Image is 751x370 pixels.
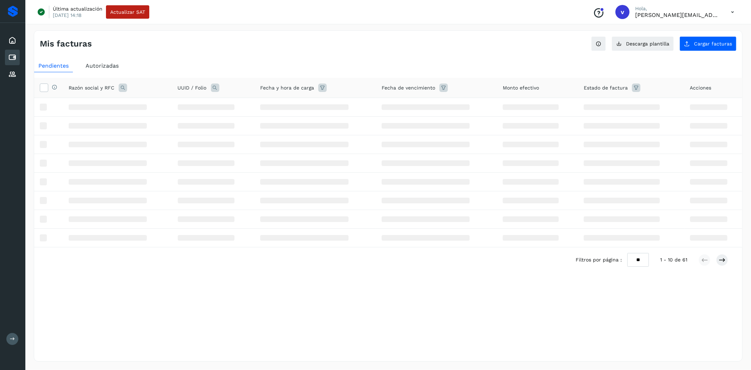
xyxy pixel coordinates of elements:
span: Actualizar SAT [110,10,145,14]
span: Razón social y RFC [69,84,114,92]
span: UUID / Folio [178,84,207,92]
div: Proveedores [5,67,20,82]
span: Fecha y hora de carga [260,84,314,92]
span: Fecha de vencimiento [382,84,435,92]
span: 1 - 10 de 61 [660,256,687,264]
span: Cargar facturas [694,41,732,46]
button: Actualizar SAT [106,5,149,19]
h4: Mis facturas [40,39,92,49]
span: Pendientes [38,62,69,69]
div: Cuentas por pagar [5,50,20,65]
p: Última actualización [53,6,102,12]
button: Cargar facturas [680,36,737,51]
p: [DATE] 14:18 [53,12,82,18]
span: Descarga plantilla [626,41,669,46]
span: Filtros por página : [576,256,622,264]
p: Hola, [635,6,720,12]
div: Inicio [5,33,20,48]
p: victor.romero@fidum.com.mx [635,12,720,18]
span: Monto efectivo [503,84,539,92]
span: Autorizadas [86,62,119,69]
span: Estado de factura [584,84,628,92]
span: Acciones [690,84,712,92]
button: Descarga plantilla [612,36,674,51]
